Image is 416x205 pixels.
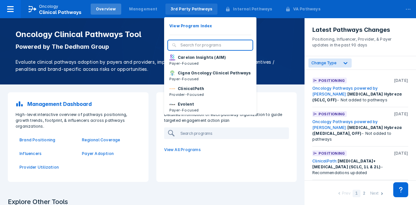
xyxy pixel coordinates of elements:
[394,111,408,117] p: [DATE]
[164,21,256,31] button: View Program Index
[16,43,289,51] p: Powered by The Dedham Group
[169,107,199,113] p: Payer-Focused
[393,182,408,197] div: Contact Support
[169,92,204,97] p: Provider-Focused
[178,70,251,76] p: Cigna Oncology Clinical Pathways
[312,158,408,176] div: - Recommendations updated
[169,86,175,92] img: via-oncology.png
[91,4,121,15] a: Overview
[178,101,194,107] p: Evolent
[312,86,378,96] a: Oncology Pathways powered by [PERSON_NAME]:
[160,96,293,112] a: 3rd Party Pathways Programs
[312,119,408,142] div: - Not added to pathways
[164,68,256,84] button: Cigna Oncology Clinical PathwaysPayer-Focused
[318,111,345,117] p: Positioning
[312,125,402,136] span: [MEDICAL_DATA] Hybreza ([MEDICAL_DATA], OFF)
[312,159,381,169] span: [MEDICAL_DATA]+[MEDICAL_DATA] (SCLC, 1L & 2L)
[169,60,226,66] p: Payer-Focused
[164,99,256,115] button: EvolentPayer-Focused
[312,26,408,34] h3: Latest Pathways Changes
[311,60,336,65] span: Change Type
[16,58,289,73] p: Evaluate clinical pathways adoption by payers and providers, implementation sophistication, finan...
[233,6,272,12] div: Internal Pathways
[342,190,350,197] div: Prev
[370,190,379,197] div: Next
[394,78,408,83] p: [DATE]
[160,112,293,123] p: Detailed information of each pathway organization to guide targeted engagement action plan
[169,23,212,29] p: View Program Index
[165,4,218,15] a: 3rd Party Pathways
[82,137,136,143] a: Regional Coverage
[171,6,213,12] div: 3rd Party Pathways
[402,1,415,15] div: ...
[39,4,58,9] p: Oncology
[12,112,145,129] p: High-level interactive overview of pathways positioning, growth trends, footprint, & influencers ...
[394,150,408,156] p: [DATE]
[318,150,345,156] p: Positioning
[178,86,204,92] p: ClinicalPath
[312,159,338,163] a: ClinicalPath:
[312,85,408,103] div: - Not added to pathways
[96,6,116,12] div: Overview
[16,30,289,39] h1: Oncology Clinical Pathways Tool
[318,78,345,83] p: Positioning
[312,92,402,102] span: [MEDICAL_DATA] Hybreza (SCLC, OFF)
[164,84,256,99] button: ClinicalPathProvider-Focused
[82,151,136,157] a: Payer Adoption
[169,101,175,107] img: new-century-health.png
[12,96,145,112] a: Management Dashboard
[178,55,226,60] p: Carelon Insights (AIM)
[360,190,368,197] div: 2
[124,4,163,15] a: Management
[169,76,251,82] p: Payer-Focused
[178,128,289,138] input: Search programs
[164,53,256,68] button: Carelon Insights (AIM)Payer-Focused
[160,143,293,157] a: View All Programs
[169,70,175,76] img: cigna-oncology-clinical-pathways.png
[19,137,74,143] a: Brand Positioning
[39,9,82,15] span: Clinical Pathways
[180,42,249,48] input: Search for programs
[19,151,74,157] a: Influencers
[312,119,378,130] a: Oncology Pathways powered by [PERSON_NAME]:
[312,34,408,48] p: Positioning, Influencer, Provider, & Payer updates in the past 90 days
[353,190,360,197] div: 1
[27,100,92,108] p: Management Dashboard
[169,55,175,60] img: carelon-insights.png
[129,6,158,12] div: Management
[293,6,320,12] div: VA Pathways
[19,164,74,170] a: Provider Utilization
